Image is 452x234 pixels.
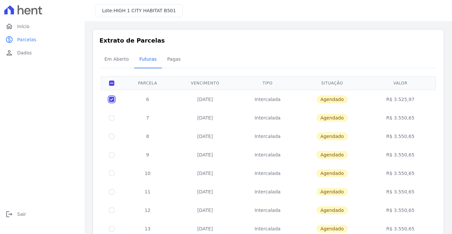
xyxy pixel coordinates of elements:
[122,164,173,183] td: 10
[17,23,29,30] span: Início
[122,76,173,90] th: Parcela
[135,52,161,66] span: Futuras
[122,146,173,164] td: 9
[5,36,13,44] i: paid
[366,164,434,183] td: R$ 3.550,65
[3,33,82,46] a: paidParcelas
[173,90,237,109] td: [DATE]
[366,201,434,219] td: R$ 3.550,65
[162,51,186,68] a: Pagas
[102,7,176,14] h3: Lote:
[134,51,162,68] a: Futuras
[317,206,348,214] span: Agendado
[173,109,237,127] td: [DATE]
[122,90,173,109] td: 6
[237,183,298,201] td: Intercalada
[237,90,298,109] td: Intercalada
[3,46,82,59] a: personDados
[237,76,298,90] th: Tipo
[17,36,36,43] span: Parcelas
[3,20,82,33] a: homeInício
[122,183,173,201] td: 11
[173,127,237,146] td: [DATE]
[366,90,434,109] td: R$ 3.525,97
[173,183,237,201] td: [DATE]
[122,109,173,127] td: 7
[317,132,348,140] span: Agendado
[317,95,348,103] span: Agendado
[237,127,298,146] td: Intercalada
[366,127,434,146] td: R$ 3.550,65
[17,211,26,217] span: Sair
[366,146,434,164] td: R$ 3.550,65
[17,50,32,56] span: Dados
[173,146,237,164] td: [DATE]
[99,51,134,68] a: Em Aberto
[173,76,237,90] th: Vencimento
[163,52,185,66] span: Pagas
[237,201,298,219] td: Intercalada
[114,8,176,13] span: HIGH 1 CITY HABITAT B501
[3,208,82,221] a: logoutSair
[122,201,173,219] td: 12
[298,76,366,90] th: Situação
[5,49,13,57] i: person
[317,188,348,196] span: Agendado
[100,52,133,66] span: Em Aberto
[173,164,237,183] td: [DATE]
[317,151,348,159] span: Agendado
[317,114,348,122] span: Agendado
[5,210,13,218] i: logout
[317,169,348,177] span: Agendado
[173,201,237,219] td: [DATE]
[317,225,348,233] span: Agendado
[237,146,298,164] td: Intercalada
[5,22,13,30] i: home
[122,127,173,146] td: 8
[99,36,437,45] h3: Extrato de Parcelas
[366,109,434,127] td: R$ 3.550,65
[366,76,434,90] th: Valor
[237,164,298,183] td: Intercalada
[237,109,298,127] td: Intercalada
[366,183,434,201] td: R$ 3.550,65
